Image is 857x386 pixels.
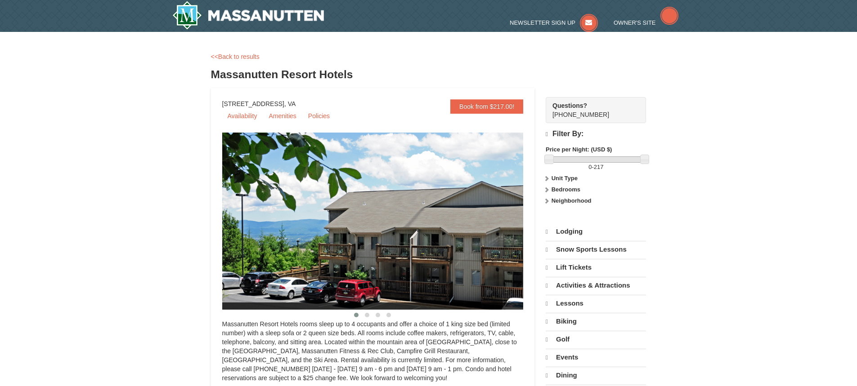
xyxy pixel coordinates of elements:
[172,1,324,30] img: Massanutten Resort Logo
[546,331,646,348] a: Golf
[510,19,575,26] span: Newsletter Sign Up
[546,241,646,258] a: Snow Sports Lessons
[546,223,646,240] a: Lodging
[614,19,678,26] a: Owner's Site
[552,186,580,193] strong: Bedrooms
[546,349,646,366] a: Events
[588,164,592,170] span: 0
[594,164,604,170] span: 217
[614,19,656,26] span: Owner's Site
[546,163,646,172] label: -
[546,295,646,312] a: Lessons
[546,367,646,384] a: Dining
[552,102,587,109] strong: Questions?
[510,19,598,26] a: Newsletter Sign Up
[303,109,335,123] a: Policies
[222,109,263,123] a: Availability
[211,66,646,84] h3: Massanutten Resort Hotels
[546,259,646,276] a: Lift Tickets
[172,1,324,30] a: Massanutten Resort
[552,101,630,118] span: [PHONE_NUMBER]
[222,133,546,310] img: 19219026-1-e3b4ac8e.jpg
[552,197,592,204] strong: Neighborhood
[546,146,612,153] strong: Price per Night: (USD $)
[552,175,578,182] strong: Unit Type
[546,130,646,138] h4: Filter By:
[211,53,260,60] a: <<Back to results
[546,313,646,330] a: Biking
[450,99,523,114] a: Book from $217.00!
[263,109,301,123] a: Amenities
[546,277,646,294] a: Activities & Attractions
